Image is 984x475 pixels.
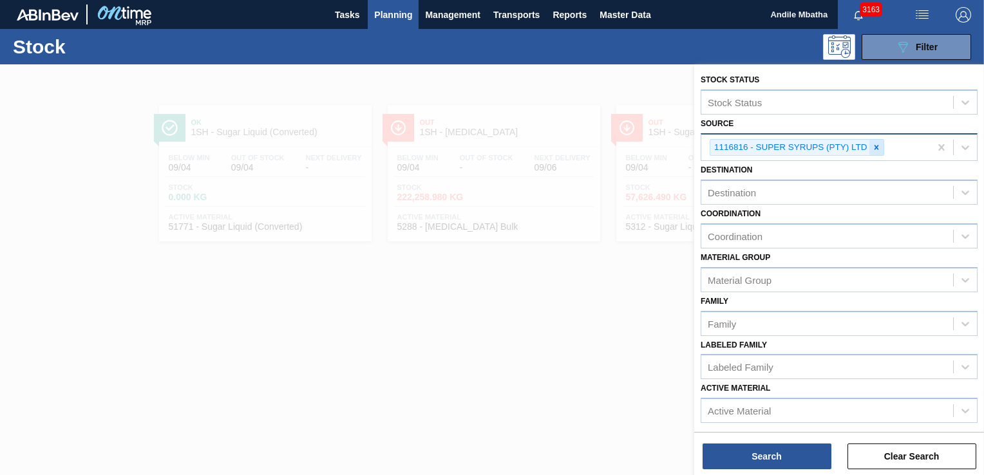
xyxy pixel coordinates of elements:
label: Source [701,119,733,128]
label: Labeled Family [701,340,767,349]
div: Family [708,318,736,329]
div: Programming: no user selected [823,34,855,60]
img: Logout [956,7,971,23]
div: 1116816 - SUPER SYRUPS (PTY) LTD [710,140,869,156]
label: Material Group [701,253,770,262]
img: userActions [914,7,930,23]
span: Master Data [600,7,650,23]
label: Stock Status [701,75,759,84]
div: Labeled Family [708,362,773,373]
label: Family [701,297,728,306]
h1: Stock [13,39,198,54]
label: Active Material [701,384,770,393]
label: Coordination [701,209,761,218]
span: Transports [493,7,540,23]
button: Notifications [838,6,879,24]
span: 3163 [860,3,882,17]
span: Filter [916,42,938,52]
div: Coordination [708,231,762,242]
div: Active Material [708,405,771,416]
span: Planning [374,7,412,23]
img: TNhmsLtSVTkK8tSr43FrP2fwEKptu5GPRR3wAAAABJRU5ErkJggg== [17,9,79,21]
div: Destination [708,187,756,198]
span: Reports [553,7,587,23]
button: Filter [862,34,971,60]
div: Material Group [708,274,771,285]
label: Destination [701,165,752,174]
span: Management [425,7,480,23]
span: Tasks [333,7,361,23]
div: Stock Status [708,97,762,107]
